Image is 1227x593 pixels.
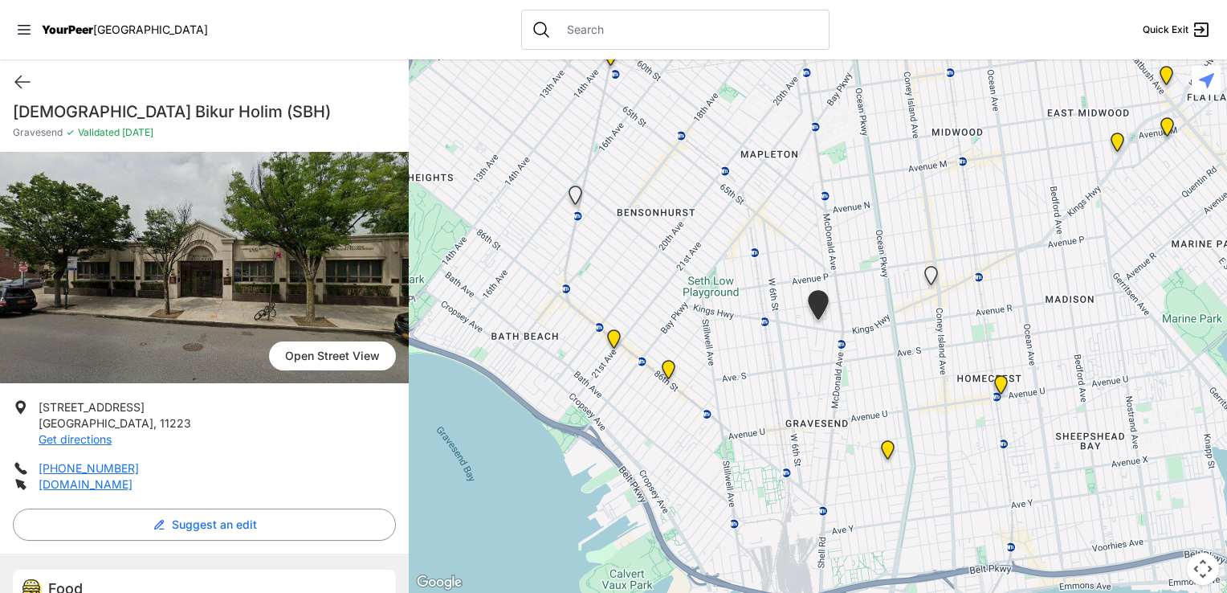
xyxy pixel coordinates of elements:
[160,416,191,430] span: 11223
[39,432,112,446] a: Get directions
[413,572,466,593] img: Google
[13,100,396,123] h1: [DEMOGRAPHIC_DATA] Bikur Holim (SBH)
[1143,20,1211,39] a: Quick Exit
[93,22,208,36] span: [GEOGRAPHIC_DATA]
[39,400,145,414] span: [STREET_ADDRESS]
[120,126,153,138] span: [DATE]
[39,416,153,430] span: [GEOGRAPHIC_DATA]
[153,416,157,430] span: ,
[557,22,819,38] input: Search
[39,461,139,475] a: [PHONE_NUMBER]
[13,509,396,541] button: Suggest an edit
[1143,23,1188,36] span: Quick Exit
[172,517,257,533] span: Suggest an edit
[78,126,120,138] span: Validated
[39,477,132,491] a: [DOMAIN_NAME]
[413,572,466,593] a: Open this area in Google Maps (opens a new window)
[66,126,75,139] span: ✓
[984,369,1017,407] div: Brooklyn, Pantry
[652,354,685,392] div: Bensonhurst
[269,341,396,370] span: Open Street View
[42,22,93,36] span: YourPeer
[1187,553,1219,585] button: Map camera controls
[597,323,630,362] div: Bensonhurst
[42,25,208,35] a: YourPeer[GEOGRAPHIC_DATA]
[13,126,63,139] span: Gravesend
